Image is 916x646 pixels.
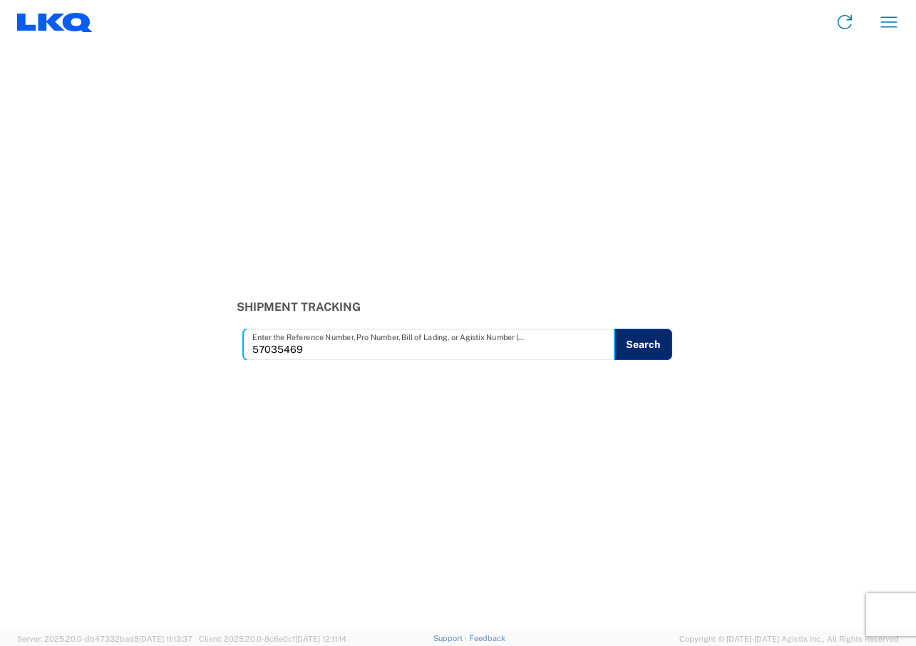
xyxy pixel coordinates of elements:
span: Copyright © [DATE]-[DATE] Agistix Inc., All Rights Reserved [679,632,899,645]
a: Support [433,634,469,642]
a: Feedback [469,634,505,642]
span: Client: 2025.20.0-8c6e0cf [199,635,346,643]
h3: Shipment Tracking [237,300,680,314]
span: [DATE] 11:13:37 [139,635,192,643]
button: Search [614,329,672,360]
span: Server: 2025.20.0-db47332bad5 [17,635,192,643]
span: [DATE] 12:11:14 [295,635,346,643]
